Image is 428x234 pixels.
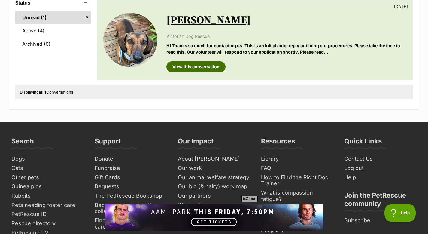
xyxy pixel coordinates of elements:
[166,61,226,72] a: View this conversation
[92,201,169,216] a: Become a food donation collaborator
[342,216,419,225] a: Subscribe
[9,173,86,182] a: Other pets
[166,14,251,27] a: [PERSON_NAME]
[175,182,253,191] a: Our big (& hairy) work map
[175,191,253,201] a: Our partners
[9,201,86,210] a: Pets needing foster care
[15,38,91,50] a: Archived (0)
[166,42,406,55] p: Hi Thanks so much for contacting us. This is an initial auto-reply outlining our procedures. Plea...
[9,219,86,228] a: Rescue directory
[11,137,34,149] h3: Search
[166,33,406,39] p: Victorian Dog Rescue
[20,90,73,94] span: Displaying Conversations
[259,154,336,164] a: Library
[39,90,46,94] strong: all 1
[92,164,169,173] a: Fundraise
[105,204,323,231] iframe: Advertisement
[15,24,91,37] a: Active (4)
[9,182,86,191] a: Guinea pigs
[394,3,408,10] p: [DATE]
[241,196,258,202] span: Close
[9,210,86,219] a: PetRescue ID
[259,188,336,204] a: What is compassion fatigue?
[95,137,121,149] h3: Support
[92,191,169,201] a: The PetRescue Bookshop
[259,164,336,173] a: FAQ
[178,137,214,149] h3: Our Impact
[9,154,86,164] a: Dogs
[9,191,86,201] a: Rabbits
[261,137,295,149] h3: Resources
[92,182,169,191] a: Bequests
[9,164,86,173] a: Cats
[344,137,382,149] h3: Quick Links
[175,173,253,182] a: Our animal welfare strategy
[92,216,169,231] a: Find pets needing foster care near you
[92,154,169,164] a: Donate
[342,164,419,173] a: Log out
[15,11,91,24] a: Unread (1)
[92,173,169,182] a: Gift Cards
[342,173,419,182] a: Help
[384,204,416,222] iframe: Help Scout Beacon - Open
[342,154,419,164] a: Contact Us
[259,173,336,188] a: How to Find the Right Dog Trainer
[175,164,253,173] a: Our work
[175,154,253,164] a: About [PERSON_NAME]
[103,13,157,67] img: Frankie Silvanus
[344,191,417,211] h3: Join the PetRescue community
[175,201,253,210] a: Work with us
